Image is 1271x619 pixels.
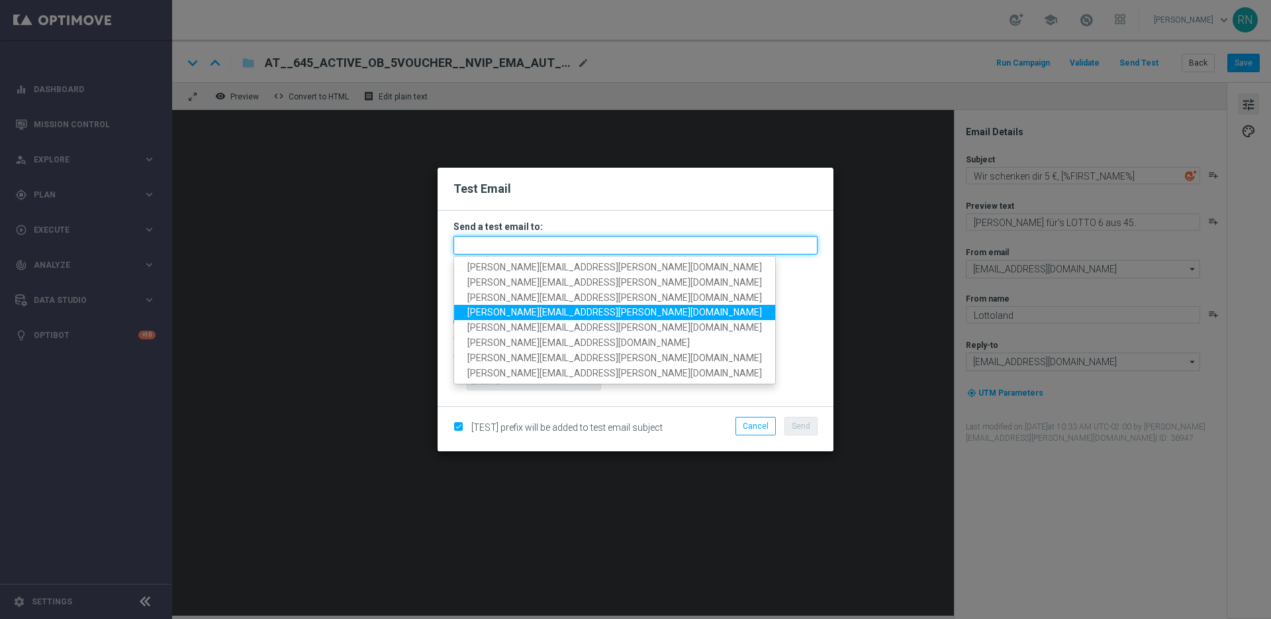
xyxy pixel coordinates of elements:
a: [PERSON_NAME][EMAIL_ADDRESS][PERSON_NAME][DOMAIN_NAME] [454,351,775,366]
span: [PERSON_NAME][EMAIL_ADDRESS][PERSON_NAME][DOMAIN_NAME] [467,322,762,333]
span: [PERSON_NAME][EMAIL_ADDRESS][DOMAIN_NAME] [467,337,690,348]
h3: Send a test email to: [453,221,818,233]
a: [PERSON_NAME][EMAIL_ADDRESS][PERSON_NAME][DOMAIN_NAME] [454,365,775,380]
a: [PERSON_NAME][EMAIL_ADDRESS][DOMAIN_NAME] [454,335,775,351]
a: [PERSON_NAME][EMAIL_ADDRESS][PERSON_NAME][DOMAIN_NAME] [454,275,775,290]
a: [PERSON_NAME][EMAIL_ADDRESS][PERSON_NAME][DOMAIN_NAME] [454,320,775,335]
h2: Test Email [453,181,818,197]
span: [PERSON_NAME][EMAIL_ADDRESS][PERSON_NAME][DOMAIN_NAME] [467,367,762,378]
span: [PERSON_NAME][EMAIL_ADDRESS][PERSON_NAME][DOMAIN_NAME] [467,262,762,272]
span: [PERSON_NAME][EMAIL_ADDRESS][PERSON_NAME][DOMAIN_NAME] [467,292,762,302]
span: [PERSON_NAME][EMAIL_ADDRESS][PERSON_NAME][DOMAIN_NAME] [467,307,762,317]
button: Send [784,417,818,435]
span: [PERSON_NAME][EMAIL_ADDRESS][PERSON_NAME][DOMAIN_NAME] [467,277,762,288]
span: [PERSON_NAME][EMAIL_ADDRESS][PERSON_NAME][DOMAIN_NAME] [467,353,762,363]
a: [PERSON_NAME][EMAIL_ADDRESS][PERSON_NAME][DOMAIN_NAME] [454,290,775,305]
span: [TEST] prefix will be added to test email subject [471,422,663,433]
button: Cancel [735,417,776,435]
span: Send [792,422,810,431]
a: [PERSON_NAME][EMAIL_ADDRESS][PERSON_NAME][DOMAIN_NAME] [454,260,775,275]
a: [PERSON_NAME][EMAIL_ADDRESS][PERSON_NAME][DOMAIN_NAME] [454,305,775,320]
